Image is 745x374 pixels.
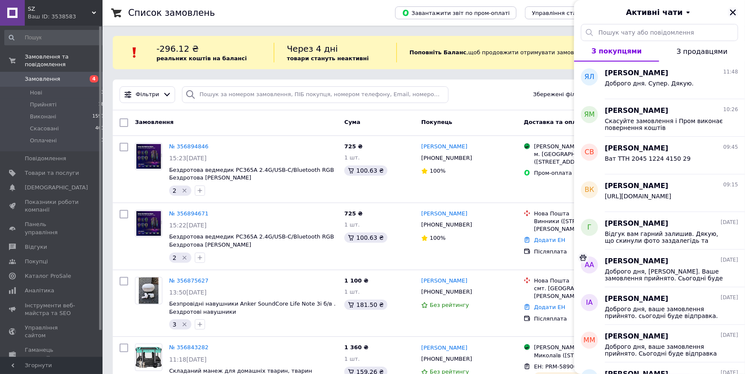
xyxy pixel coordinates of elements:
[534,315,640,323] div: Післяплата
[605,118,726,131] span: Скасуйте замовлення і Пром виконає повернення коштів
[534,237,565,243] a: Додати ЕН
[135,344,162,371] a: Фото товару
[344,210,363,217] span: 725 ₴
[4,30,105,45] input: Пошук
[344,300,387,310] div: 181.50 ₴
[169,167,334,181] a: Бездротова ведмедик PC365A 2.4G/USB-C/Bluetooth RGB Бездротова [PERSON_NAME]
[287,44,338,54] span: Через 4 дні
[25,287,54,294] span: Аналітика
[344,143,363,150] span: 725 ₴
[169,155,207,162] span: 15:23[DATE]
[533,91,591,99] span: Збережені фільтри:
[534,344,640,351] div: [PERSON_NAME]
[169,356,207,363] span: 11:18[DATE]
[605,219,669,229] span: [PERSON_NAME]
[430,168,446,174] span: 100%
[128,8,215,18] h1: Список замовлень
[587,223,592,233] span: Г
[534,352,640,359] div: Миколаїв ([STREET_ADDRESS]
[728,7,738,18] button: Закрити
[659,41,745,62] button: З продавцями
[723,181,738,188] span: 09:15
[344,119,360,125] span: Cума
[173,187,176,194] span: 2
[169,289,207,296] span: 13:50[DATE]
[25,169,79,177] span: Товари та послуги
[605,332,669,342] span: [PERSON_NAME]
[421,344,467,352] a: [PERSON_NAME]
[344,277,368,284] span: 1 100 ₴
[344,356,360,362] span: 1 шт.
[430,302,469,308] span: Без рейтингу
[344,289,360,295] span: 1 шт.
[534,285,640,300] div: смт. [GEOGRAPHIC_DATA], №1: вул. [PERSON_NAME], 65-А
[677,47,727,56] span: З продавцями
[574,212,745,250] button: Г[PERSON_NAME][DATE]Відгук вам гарний залишив. Дякую, що скинули фото заздалегідь та зекономити ч...
[574,137,745,174] button: СВ[PERSON_NAME]09:45Ват ТТН 2045 1224 4150 29
[534,169,640,177] div: Пром-оплата
[574,325,745,362] button: ММ[PERSON_NAME][DATE]Доброго дня, ваше замовлення прийнято. Сьогодні буде відправка
[169,143,208,150] a: № 356894846
[721,332,738,339] span: [DATE]
[181,321,188,328] svg: Видалити мітку
[574,174,745,212] button: вк[PERSON_NAME]09:15[URL][DOMAIN_NAME]
[396,43,633,62] div: , щоб продовжити отримувати замовлення
[173,321,176,328] span: 3
[605,155,691,162] span: Ват ТТН 2045 1224 4150 29
[721,294,738,301] span: [DATE]
[585,260,594,270] span: АА
[410,49,466,56] b: Поповніть Баланс
[534,143,640,150] div: [PERSON_NAME]
[30,137,57,144] span: Оплачені
[139,277,159,304] img: Фото товару
[25,155,66,162] span: Повідомлення
[25,302,79,317] span: Інструменти веб-майстра та SEO
[25,243,47,251] span: Відгуки
[181,187,188,194] svg: Видалити мітку
[92,113,104,121] span: 1597
[421,210,467,218] a: [PERSON_NAME]
[95,125,104,133] span: 401
[605,181,669,191] span: [PERSON_NAME]
[421,119,452,125] span: Покупець
[421,143,467,151] a: [PERSON_NAME]
[395,6,516,19] button: Завантажити звіт по пром-оплаті
[598,7,721,18] button: Активні чати
[525,6,604,19] button: Управління статусами
[169,344,208,350] a: № 356843282
[344,154,360,161] span: 1 шт.
[532,10,597,16] span: Управління статусами
[25,221,79,236] span: Панель управління
[135,143,162,170] a: Фото товару
[605,144,669,153] span: [PERSON_NAME]
[169,300,336,315] a: Безпровідні навушники Anker SoundCore Life Note 3i б/в . Бездротові навушники
[181,254,188,261] svg: Видалити мітку
[169,277,208,284] a: № 356875627
[723,68,738,76] span: 11:48
[584,336,595,345] span: ММ
[421,277,467,285] a: [PERSON_NAME]
[605,343,726,357] span: Доброго дня, ваше замовлення прийнято. Сьогодні буде відправка
[25,198,79,214] span: Показники роботи компанії
[28,5,92,13] span: SZ
[25,346,79,362] span: Гаманець компанії
[574,99,745,137] button: ЯМ[PERSON_NAME]10:26Скасуйте замовлення і Пром виконає повернення коштів
[626,7,683,18] span: Активні чати
[584,72,594,82] span: ЯЛ
[169,233,334,248] span: Бездротова ведмедик PC365A 2.4G/USB-C/Bluetooth RGB Бездротова [PERSON_NAME]
[135,211,162,236] img: Фото товару
[723,144,738,151] span: 09:45
[169,210,208,217] a: № 356894671
[30,89,42,97] span: Нові
[28,13,103,21] div: Ваш ID: 3538583
[534,218,640,233] div: Винники ([STREET_ADDRESS]: вул. [PERSON_NAME][STREET_ADDRESS]
[605,256,669,266] span: [PERSON_NAME]
[30,125,59,133] span: Скасовані
[90,75,98,82] span: 4
[419,286,474,297] div: [PHONE_NUMBER]
[585,185,594,195] span: вк
[419,353,474,365] div: [PHONE_NUMBER]
[173,254,176,261] span: 2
